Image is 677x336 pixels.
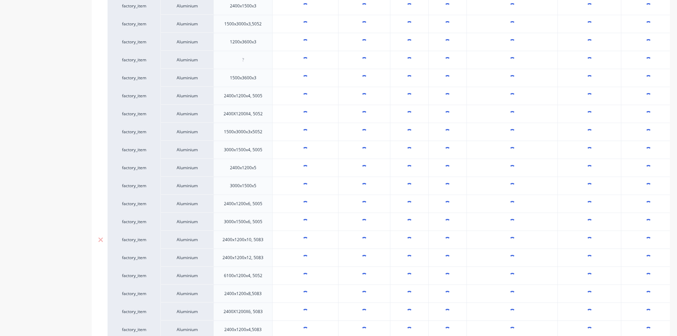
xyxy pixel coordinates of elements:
[218,199,268,208] div: 2400x1200x6, 5005
[160,33,213,51] div: Aluminium
[224,163,262,172] div: 2400x1200x5
[219,19,267,29] div: 1500x3000x3,5052
[115,39,153,45] div: factory_item
[160,69,213,87] div: Aluminium
[218,145,268,154] div: 3000x1500x4, 5005
[160,303,213,320] div: Aluminium
[115,21,153,27] div: factory_item
[160,213,213,231] div: Aluminium
[115,165,153,171] div: factory_item
[218,91,268,100] div: 2400x1200x4, 5005
[115,201,153,207] div: factory_item
[160,123,213,141] div: Aluminium
[224,181,262,190] div: 3000x1500x5
[115,308,153,315] div: factory_item
[160,231,213,249] div: Aluminium
[219,289,267,298] div: 2400x1200x8,5083
[224,37,262,47] div: 1200x3600x3
[218,109,268,118] div: 2400X1200X4, 5052
[160,105,213,123] div: Aluminium
[218,307,268,316] div: 2400X1200X6, 5083
[115,129,153,135] div: factory_item
[160,285,213,303] div: Aluminium
[115,183,153,189] div: factory_item
[218,127,268,136] div: 1500x3000x3x5052
[115,291,153,297] div: factory_item
[115,57,153,63] div: factory_item
[224,73,262,83] div: 1500x3600x3
[160,141,213,159] div: Aluminium
[224,1,262,11] div: 2400x1500x3
[218,271,268,280] div: 6100x1200x4, 5052
[115,93,153,99] div: factory_item
[160,177,213,195] div: Aluminium
[218,217,268,226] div: 3000x1500x6, 5005
[160,195,213,213] div: Aluminium
[160,51,213,69] div: Aluminium
[115,326,153,333] div: factory_item
[115,147,153,153] div: factory_item
[217,235,269,244] div: 2400x1200x10, 5083
[115,75,153,81] div: factory_item
[115,255,153,261] div: factory_item
[160,267,213,285] div: Aluminium
[115,219,153,225] div: factory_item
[115,111,153,117] div: factory_item
[115,3,153,9] div: factory_item
[217,253,269,262] div: 2400x1200x12, 5083
[160,159,213,177] div: Aluminium
[160,87,213,105] div: Aluminium
[160,249,213,267] div: Aluminium
[115,273,153,279] div: factory_item
[160,15,213,33] div: Aluminium
[115,237,153,243] div: factory_item
[219,325,267,334] div: 2400x1200x4,5083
